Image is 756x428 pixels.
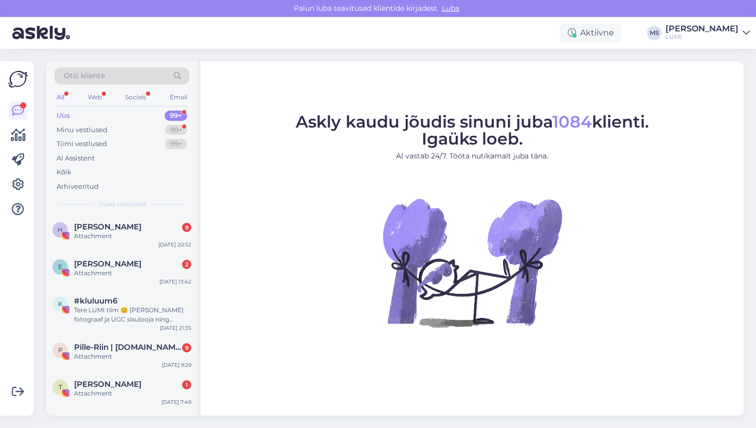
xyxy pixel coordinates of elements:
span: E [58,263,62,271]
span: Helena Feofanov-Crawford [74,222,141,231]
span: Taimi Aava [74,380,141,389]
div: Email [168,91,189,104]
div: All [55,91,66,104]
span: T [59,383,62,391]
div: 2 [182,260,191,269]
div: LUMI [665,33,739,41]
div: Tiimi vestlused [57,139,107,149]
div: Kõik [57,167,71,177]
div: Uus [57,111,70,121]
span: Uued vestlused [98,200,146,209]
div: 99+ [165,111,187,121]
div: Attachment [74,269,191,278]
div: 99+ [165,139,187,149]
span: #kluluum6 [74,296,117,306]
span: Pille-Riin | treenerpilleriin.ee [74,343,181,352]
span: Elis Loik [74,259,141,269]
span: k [58,300,63,308]
div: 99+ [165,125,187,135]
div: [DATE] 20:52 [158,241,191,248]
div: Arhiveeritud [57,182,99,192]
span: H [58,226,63,234]
div: [PERSON_NAME] [665,25,739,33]
div: [DATE] 21:35 [160,324,191,332]
span: Askly kaudu jõudis sinuni juba klienti. Igaüks loeb. [296,112,649,149]
div: Attachment [74,231,191,241]
div: [DATE] 9:29 [162,361,191,369]
div: Web [86,91,104,104]
div: Attachment [74,352,191,361]
div: 1 [182,380,191,389]
div: [DATE] 13:42 [159,278,191,286]
div: [DATE] 7:49 [161,398,191,406]
span: P [58,346,63,354]
div: Tere LUMI tiim 😊 [PERSON_NAME] fotograaf ja UGC sisulooja ning pakuks teile foto ja video loomist... [74,306,191,324]
span: Otsi kliente [64,70,105,81]
div: Socials [123,91,148,104]
a: [PERSON_NAME]LUMI [665,25,750,41]
div: Attachment [74,389,191,398]
span: Luba [439,4,462,13]
div: Minu vestlused [57,125,107,135]
img: No Chat active [380,170,565,355]
span: 1084 [552,112,592,132]
div: AI Assistent [57,153,95,164]
div: 9 [182,223,191,232]
div: Aktiivne [560,24,622,42]
div: 9 [182,343,191,352]
div: MS [647,26,661,40]
img: Askly Logo [8,69,28,89]
p: AI vastab 24/7. Tööta nutikamalt juba täna. [296,151,649,162]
